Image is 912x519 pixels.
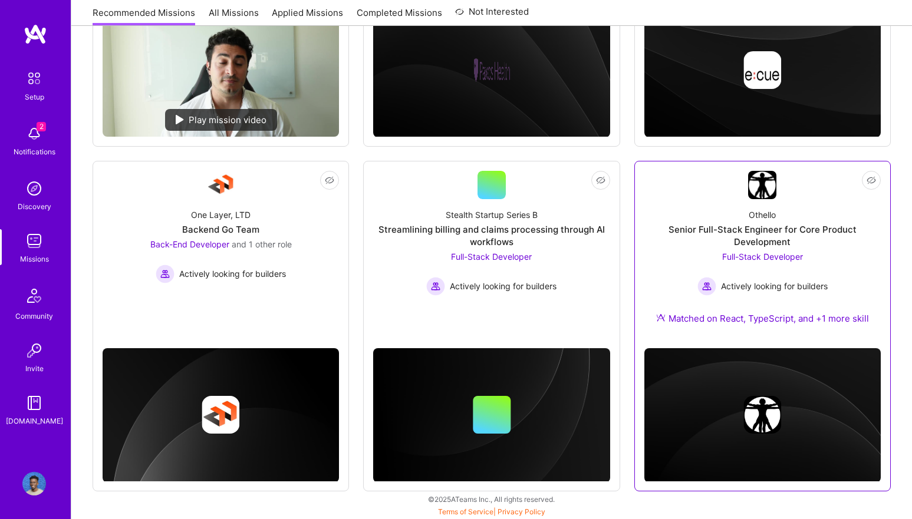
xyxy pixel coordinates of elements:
div: Setup [25,91,44,103]
img: Actively looking for builders [156,265,175,283]
img: Actively looking for builders [697,277,716,296]
div: © 2025 ATeams Inc., All rights reserved. [71,484,912,514]
div: Missions [20,253,49,265]
img: discovery [22,177,46,200]
img: logo [24,24,47,45]
img: User Avatar [22,472,46,495]
a: Not Interested [455,5,529,26]
span: and 1 other role [232,239,292,249]
img: teamwork [22,229,46,253]
div: Play mission video [165,109,277,131]
i: icon EyeClosed [325,176,334,185]
div: Stealth Startup Series B [446,209,538,221]
a: Company LogoOne Layer, LTDBackend Go TeamBack-End Developer and 1 other roleActively looking for ... [103,171,339,321]
a: User Avatar [19,472,49,495]
a: Privacy Policy [498,507,545,516]
img: setup [22,66,47,91]
div: Invite [25,362,44,375]
i: icon EyeClosed [867,176,876,185]
a: All Missions [209,6,259,26]
img: cover [373,348,610,482]
span: 2 [37,122,46,131]
img: Community [20,282,48,310]
div: One Layer, LTD [191,209,251,221]
img: Invite [22,339,46,362]
img: Company logo [743,396,781,434]
div: Discovery [18,200,51,213]
img: Company logo [473,51,511,89]
img: Ateam Purple Icon [656,313,666,322]
img: play [176,115,184,124]
a: Terms of Service [438,507,493,516]
span: Full-Stack Developer [451,252,532,262]
img: bell [22,122,46,146]
img: Company logo [202,396,240,434]
img: cover [103,348,339,482]
a: Completed Missions [357,6,442,26]
span: Actively looking for builders [179,267,286,280]
div: Streamlining billing and claims processing through AI workflows [373,223,610,248]
a: Stealth Startup Series BStreamlining billing and claims processing through AI workflowsFull-Stack... [373,171,610,321]
div: Matched on React, TypeScript, and +1 more skill [656,312,869,325]
img: Actively looking for builders [426,277,445,296]
span: Full-Stack Developer [722,252,803,262]
i: icon EyeClosed [596,176,605,185]
img: Company logo [743,51,781,89]
span: Actively looking for builders [450,280,557,292]
a: Company LogoOthelloSenior Full-Stack Engineer for Core Product DevelopmentFull-Stack Developer Ac... [644,171,881,339]
span: Actively looking for builders [721,280,828,292]
div: Senior Full-Stack Engineer for Core Product Development [644,223,881,248]
span: Back-End Developer [150,239,229,249]
img: cover [644,348,881,482]
img: Company Logo [207,171,235,199]
span: | [438,507,545,516]
a: Recommended Missions [93,6,195,26]
div: Othello [749,209,776,221]
img: No Mission [103,4,339,137]
img: guide book [22,391,46,415]
div: Backend Go Team [182,223,259,236]
div: Notifications [14,146,55,158]
img: Company Logo [748,171,776,199]
div: [DOMAIN_NAME] [6,415,63,427]
a: Applied Missions [272,6,343,26]
div: Community [15,310,53,322]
